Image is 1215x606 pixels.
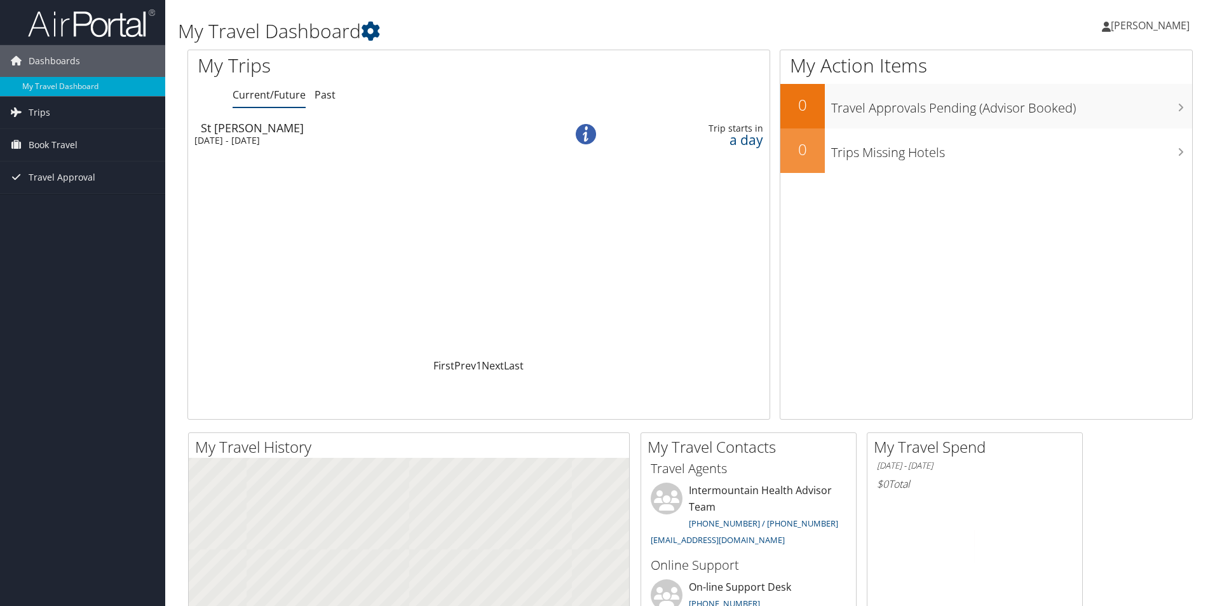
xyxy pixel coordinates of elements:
[648,436,856,458] h2: My Travel Contacts
[831,137,1192,162] h3: Trips Missing Hotels
[635,123,763,134] div: Trip starts in
[877,477,1073,491] h6: Total
[482,359,504,373] a: Next
[576,124,596,144] img: alert-flat-solid-info.png
[29,129,78,161] span: Book Travel
[651,556,846,574] h3: Online Support
[233,88,306,102] a: Current/Future
[877,460,1073,472] h6: [DATE] - [DATE]
[651,534,785,546] a: [EMAIL_ADDRESS][DOMAIN_NAME]
[29,97,50,128] span: Trips
[689,518,838,529] a: [PHONE_NUMBER] / [PHONE_NUMBER]
[780,84,1192,128] a: 0Travel Approvals Pending (Advisor Booked)
[178,18,861,45] h1: My Travel Dashboard
[195,436,629,458] h2: My Travel History
[635,134,763,146] div: a day
[504,359,524,373] a: Last
[29,45,80,77] span: Dashboards
[28,8,155,38] img: airportal-logo.png
[198,52,518,79] h1: My Trips
[454,359,476,373] a: Prev
[780,94,825,116] h2: 0
[877,477,888,491] span: $0
[201,122,537,134] div: St [PERSON_NAME]
[1102,6,1202,45] a: [PERSON_NAME]
[831,93,1192,117] h3: Travel Approvals Pending (Advisor Booked)
[874,436,1082,458] h2: My Travel Spend
[644,483,853,551] li: Intermountain Health Advisor Team
[1111,18,1190,32] span: [PERSON_NAME]
[651,460,846,478] h3: Travel Agents
[476,359,482,373] a: 1
[29,162,95,193] span: Travel Approval
[780,52,1192,79] h1: My Action Items
[315,88,336,102] a: Past
[194,135,531,146] div: [DATE] - [DATE]
[780,128,1192,173] a: 0Trips Missing Hotels
[433,359,454,373] a: First
[780,139,825,160] h2: 0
